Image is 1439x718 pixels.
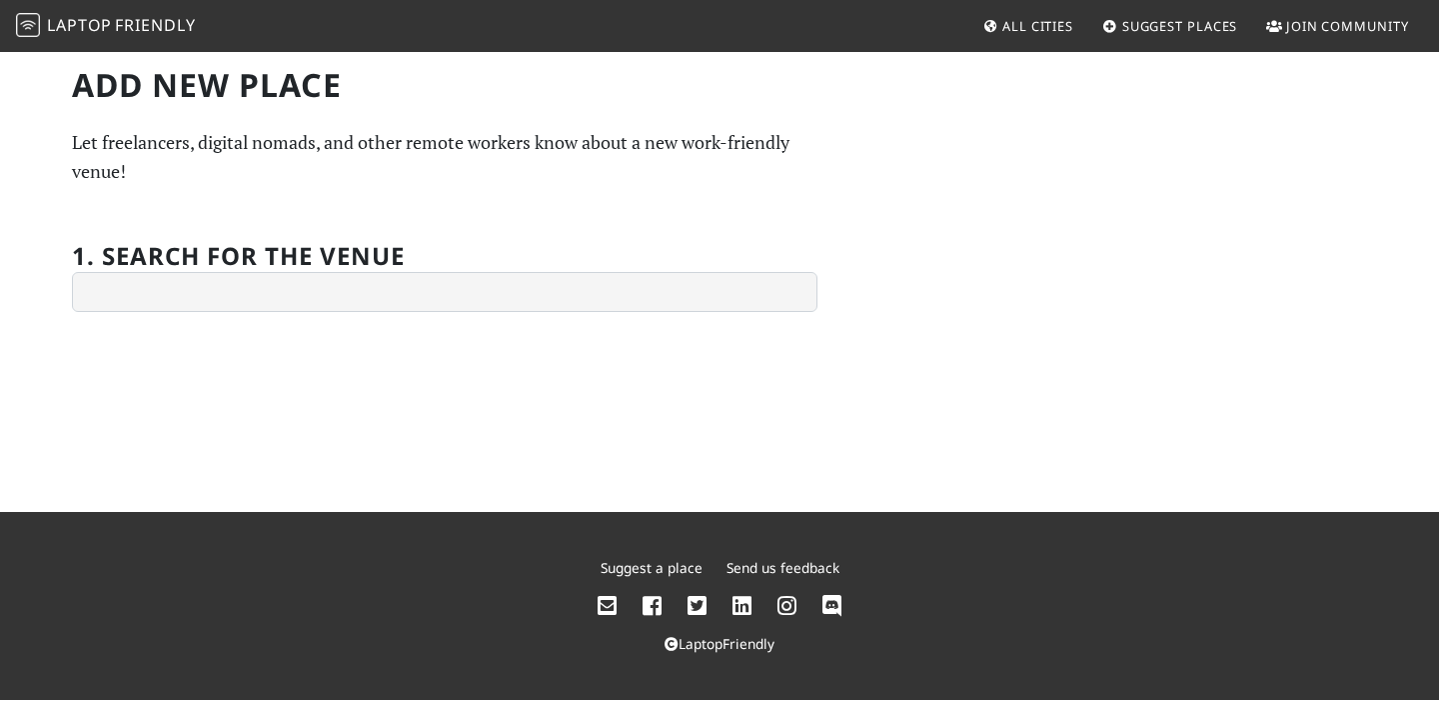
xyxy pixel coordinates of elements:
[1258,8,1417,44] a: Join Community
[601,558,703,577] a: Suggest a place
[16,9,196,44] a: LaptopFriendly LaptopFriendly
[72,242,405,271] h2: 1. Search for the venue
[1094,8,1246,44] a: Suggest Places
[16,13,40,37] img: LaptopFriendly
[974,8,1081,44] a: All Cities
[47,14,112,36] span: Laptop
[1002,17,1073,35] span: All Cities
[72,128,817,186] p: Let freelancers, digital nomads, and other remote workers know about a new work-friendly venue!
[115,14,195,36] span: Friendly
[726,558,839,577] a: Send us feedback
[72,66,817,104] h1: Add new Place
[1122,17,1238,35] span: Suggest Places
[1286,17,1409,35] span: Join Community
[665,634,774,653] a: LaptopFriendly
